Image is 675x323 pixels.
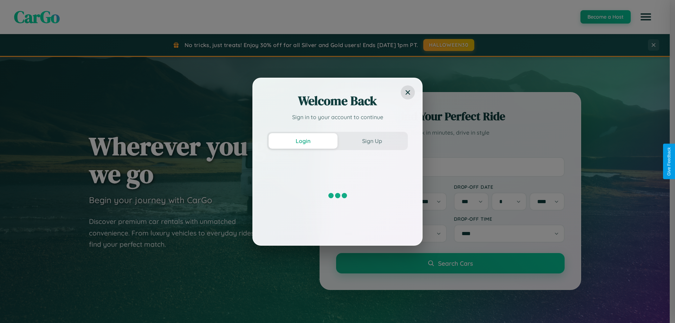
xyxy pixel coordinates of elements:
button: Sign Up [337,133,406,149]
div: Give Feedback [667,147,671,176]
h2: Welcome Back [267,92,408,109]
button: Login [269,133,337,149]
p: Sign in to your account to continue [267,113,408,121]
iframe: Intercom live chat [7,299,24,316]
